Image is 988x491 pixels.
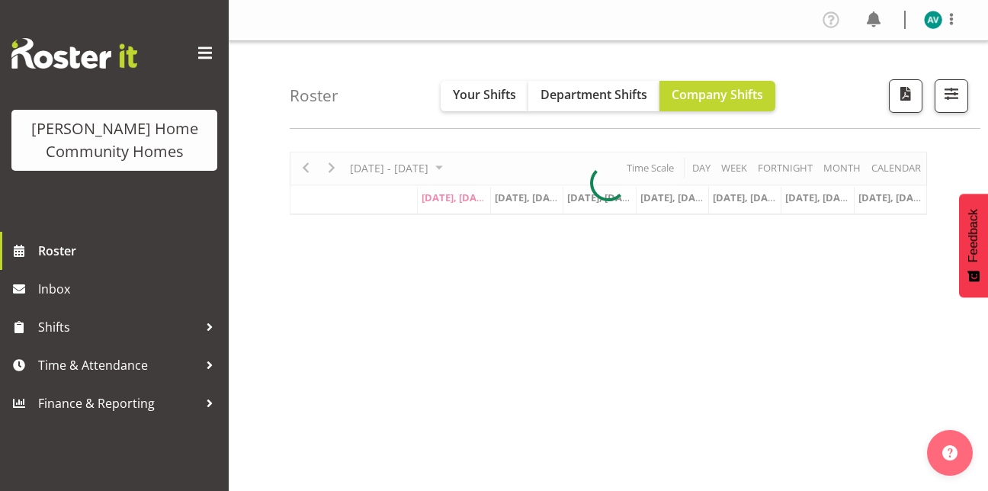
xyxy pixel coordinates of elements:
[541,86,647,103] span: Department Shifts
[441,81,528,111] button: Your Shifts
[27,117,202,163] div: [PERSON_NAME] Home Community Homes
[959,194,988,297] button: Feedback - Show survey
[38,354,198,377] span: Time & Attendance
[38,239,221,262] span: Roster
[935,79,968,113] button: Filter Shifts
[290,87,338,104] h4: Roster
[942,445,958,461] img: help-xxl-2.png
[453,86,516,103] span: Your Shifts
[967,209,980,262] span: Feedback
[924,11,942,29] img: asiasiga-vili8528.jpg
[528,81,659,111] button: Department Shifts
[659,81,775,111] button: Company Shifts
[11,38,137,69] img: Rosterit website logo
[889,79,922,113] button: Download a PDF of the roster according to the set date range.
[38,278,221,300] span: Inbox
[38,316,198,339] span: Shifts
[38,392,198,415] span: Finance & Reporting
[672,86,763,103] span: Company Shifts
